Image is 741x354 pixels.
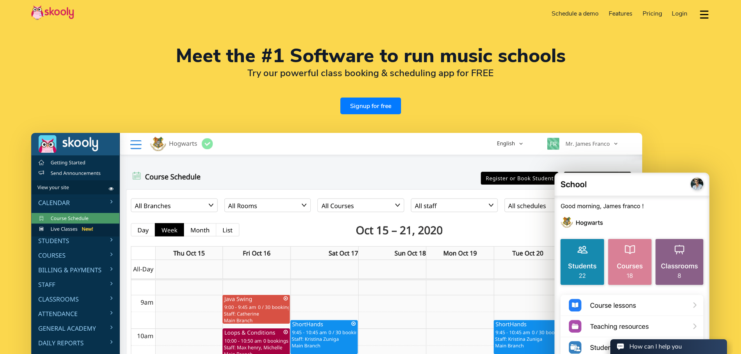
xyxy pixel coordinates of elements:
[604,7,638,20] a: Features
[672,9,687,18] span: Login
[31,5,74,20] img: Skooly
[547,7,604,20] a: Schedule a demo
[31,47,710,65] h1: Meet the #1 Software to run music schools
[667,7,692,20] a: Login
[340,98,401,114] a: Signup for free
[31,67,710,79] h2: Try our powerful class booking & scheduling app for FREE
[638,7,667,20] a: Pricing
[643,9,662,18] span: Pricing
[699,5,710,23] button: dropdown menu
